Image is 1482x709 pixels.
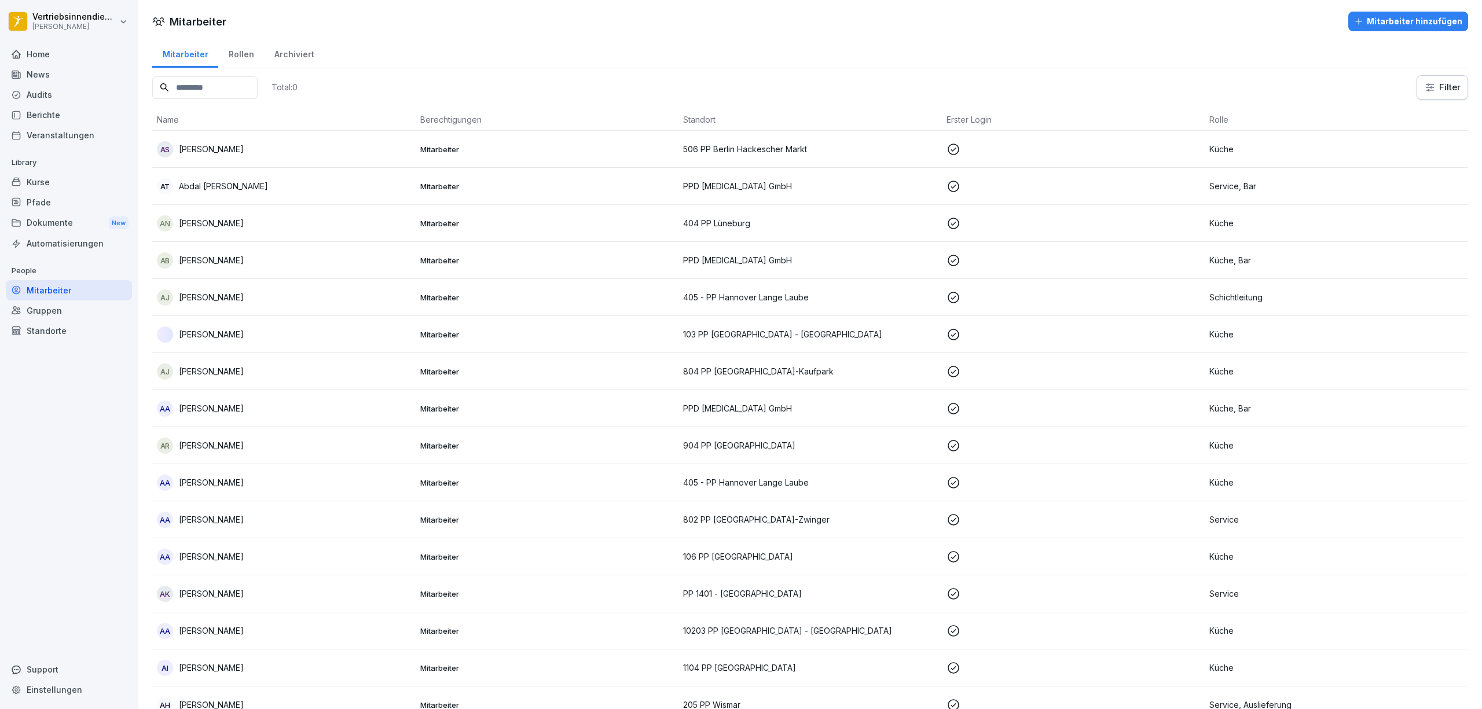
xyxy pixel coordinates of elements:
p: Mitarbeiter [420,477,674,488]
div: AJ [157,289,173,306]
a: Kurse [6,172,132,192]
th: Rolle [1205,109,1468,131]
p: Küche [1209,550,1463,563]
p: Mitarbeiter [420,255,674,266]
p: [PERSON_NAME] [179,439,244,451]
h1: Mitarbeiter [170,14,226,30]
p: [PERSON_NAME] [179,513,244,526]
p: Mitarbeiter [420,626,674,636]
p: [PERSON_NAME] [179,143,244,155]
th: Erster Login [942,109,1205,131]
p: 106 PP [GEOGRAPHIC_DATA] [683,550,937,563]
th: Name [152,109,416,131]
p: Mitarbeiter [420,589,674,599]
p: Küche [1209,662,1463,674]
p: 405 - PP Hannover Lange Laube [683,476,937,488]
p: [PERSON_NAME] [179,476,244,488]
p: Mitarbeiter [420,218,674,229]
button: Mitarbeiter hinzufügen [1348,12,1468,31]
p: Mitarbeiter [420,329,674,340]
a: Archiviert [264,38,324,68]
p: Vertriebsinnendienst [32,12,117,22]
div: AA [157,475,173,491]
p: PPD [MEDICAL_DATA] GmbH [683,254,937,266]
a: Mitarbeiter [6,280,132,300]
p: Küche [1209,328,1463,340]
p: Küche [1209,143,1463,155]
div: Filter [1424,82,1461,93]
p: Mitarbeiter [420,663,674,673]
p: Mitarbeiter [420,181,674,192]
div: AT [157,178,173,194]
p: 804 PP [GEOGRAPHIC_DATA]-Kaufpark [683,365,937,377]
p: Abdal [PERSON_NAME] [179,180,268,192]
a: Audits [6,85,132,105]
p: [PERSON_NAME] [179,291,244,303]
div: Berichte [6,105,132,125]
p: Mitarbeiter [420,552,674,562]
p: 405 - PP Hannover Lange Laube [683,291,937,303]
p: Küche [1209,624,1463,637]
div: AI [157,660,173,676]
div: News [6,64,132,85]
p: Küche [1209,439,1463,451]
p: Küche, Bar [1209,254,1463,266]
p: Küche [1209,476,1463,488]
p: [PERSON_NAME] [179,328,244,340]
div: AB [157,252,173,269]
p: Mitarbeiter [420,292,674,303]
p: Service, Bar [1209,180,1463,192]
div: AA [157,549,173,565]
p: [PERSON_NAME] [179,254,244,266]
th: Berechtigungen [416,109,679,131]
p: [PERSON_NAME] [32,23,117,31]
p: Mitarbeiter [420,440,674,451]
p: 10203 PP [GEOGRAPHIC_DATA] - [GEOGRAPHIC_DATA] [683,624,937,637]
p: Mitarbeiter [420,515,674,525]
a: Automatisierungen [6,233,132,254]
div: Support [6,659,132,679]
p: Mitarbeiter [420,403,674,414]
p: [PERSON_NAME] [179,624,244,637]
p: [PERSON_NAME] [179,217,244,229]
p: [PERSON_NAME] [179,550,244,563]
p: Küche [1209,217,1463,229]
div: AJ [157,363,173,380]
p: [PERSON_NAME] [179,365,244,377]
p: Küche [1209,365,1463,377]
p: 904 PP [GEOGRAPHIC_DATA] [683,439,937,451]
p: [PERSON_NAME] [179,587,244,600]
p: [PERSON_NAME] [179,662,244,674]
p: Mitarbeiter [420,144,674,155]
p: People [6,262,132,280]
a: Rollen [218,38,264,68]
div: AS [157,141,173,157]
p: Küche, Bar [1209,402,1463,414]
p: PPD [MEDICAL_DATA] GmbH [683,180,937,192]
div: Dokumente [6,212,132,234]
a: Einstellungen [6,679,132,700]
div: Mitarbeiter [152,38,218,68]
p: [PERSON_NAME] [179,402,244,414]
p: 802 PP [GEOGRAPHIC_DATA]-Zwinger [683,513,937,526]
a: Pfade [6,192,132,212]
p: Service [1209,587,1463,600]
p: PPD [MEDICAL_DATA] GmbH [683,402,937,414]
div: Home [6,44,132,64]
a: Standorte [6,321,132,341]
p: 103 PP [GEOGRAPHIC_DATA] - [GEOGRAPHIC_DATA] [683,328,937,340]
a: DokumenteNew [6,212,132,234]
div: AA [157,623,173,639]
button: Filter [1417,76,1468,99]
a: Veranstaltungen [6,125,132,145]
p: Service [1209,513,1463,526]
